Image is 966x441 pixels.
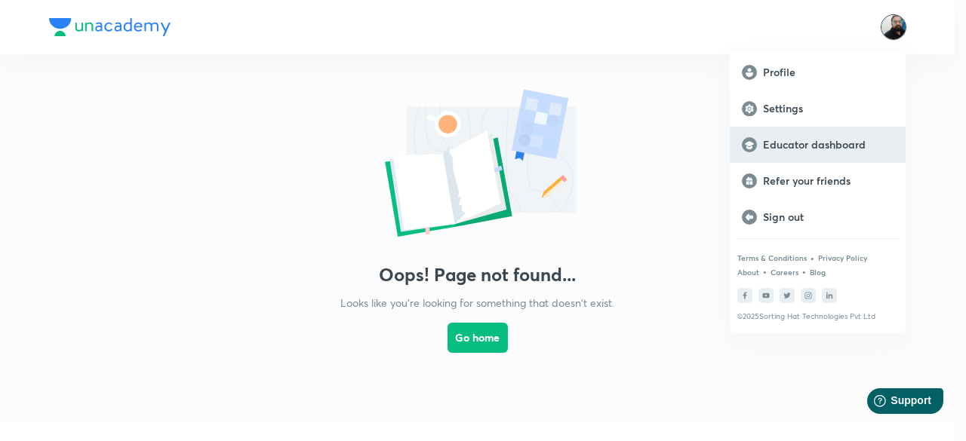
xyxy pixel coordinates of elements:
a: Careers [771,268,798,277]
a: Privacy Policy [818,253,867,262]
p: © 2025 Sorting Hat Technologies Pvt Ltd [737,312,898,321]
p: Sign out [763,210,894,224]
div: • [762,265,768,278]
p: Profile [763,66,894,79]
iframe: Help widget launcher [832,382,949,424]
p: Settings [763,102,894,115]
a: Blog [810,268,826,277]
p: Refer your friends [763,174,894,188]
a: About [737,268,759,277]
a: Settings [730,90,906,127]
div: • [810,251,815,265]
a: Educator dashboard [730,127,906,163]
a: Profile [730,54,906,90]
a: Refer your friends [730,163,906,199]
a: Terms & Conditions [737,253,807,262]
p: Educator dashboard [763,138,894,152]
div: • [801,265,807,278]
